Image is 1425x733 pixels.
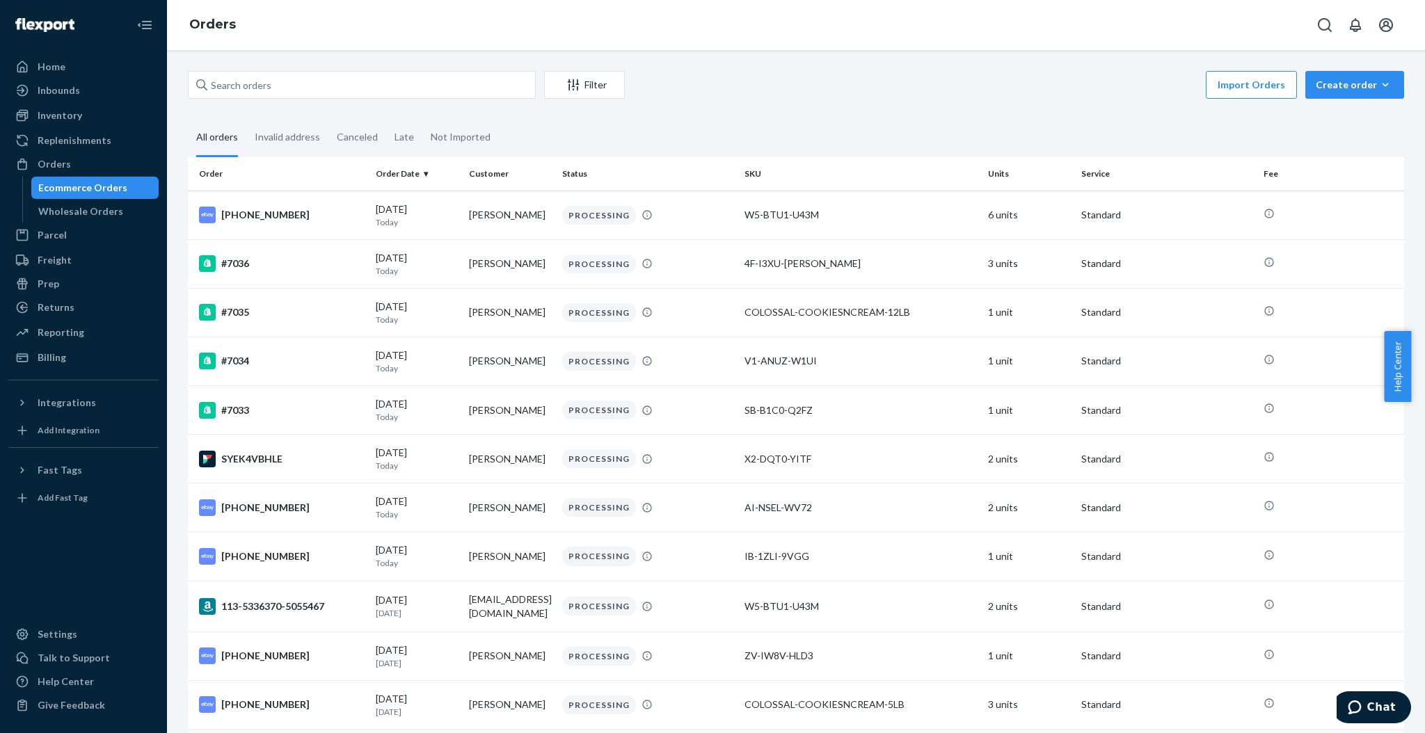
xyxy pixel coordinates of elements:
[31,200,159,223] a: Wholesale Orders
[982,386,1076,435] td: 1 unit
[745,698,977,711] div: COLOSSAL-COOKIESNCREAM-5LB
[982,337,1076,385] td: 1 unit
[1316,78,1394,92] div: Create order
[739,157,982,191] th: SKU
[463,631,557,680] td: [PERSON_NAME]
[8,623,159,645] a: Settings
[38,108,82,122] div: Inventory
[1081,403,1252,417] p: Standard
[188,157,370,191] th: Order
[199,499,365,516] div: [PHONE_NUMBER]
[38,181,127,195] div: Ecommerce Orders
[1258,157,1404,191] th: Fee
[562,597,636,615] div: PROCESSING
[199,402,365,419] div: #7033
[1081,208,1252,222] p: Standard
[38,651,110,665] div: Talk to Support
[745,403,977,417] div: SB-B1C0-Q2FZ
[376,557,458,569] p: Today
[38,60,65,74] div: Home
[376,397,458,423] div: [DATE]
[8,392,159,414] button: Integrations
[376,508,458,520] p: Today
[337,119,378,155] div: Canceled
[982,483,1076,532] td: 2 units
[8,153,159,175] a: Orders
[8,273,159,295] a: Prep
[1081,599,1252,613] p: Standard
[376,593,458,619] div: [DATE]
[1081,452,1252,466] p: Standard
[982,288,1076,337] td: 1 unit
[463,483,557,532] td: [PERSON_NAME]
[199,451,365,467] div: SYEK4VBHLE
[376,202,458,228] div: [DATE]
[562,547,636,565] div: PROCESSING
[545,78,624,92] div: Filter
[8,296,159,319] a: Returns
[562,352,636,371] div: PROCESSING
[376,543,458,569] div: [DATE]
[745,452,977,466] div: X2-DQT0-YITF
[376,300,458,325] div: [DATE]
[8,79,159,102] a: Inbounds
[8,694,159,716] button: Give Feedback
[1311,11,1339,39] button: Open Search Box
[38,492,88,504] div: Add Fast Tag
[376,460,458,472] p: Today
[1305,71,1404,99] button: Create order
[463,191,557,239] td: [PERSON_NAME]
[199,353,365,369] div: #7034
[1372,11,1400,39] button: Open account menu
[199,304,365,321] div: #7035
[38,424,99,436] div: Add Integration
[38,396,96,410] div: Integrations
[38,698,105,712] div: Give Feedback
[8,56,159,78] a: Home
[1337,691,1411,726] iframe: Opens a widget where you can chat to one of our agents
[255,119,320,155] div: Invalid address
[557,157,739,191] th: Status
[745,257,977,271] div: 4F-I3XU-[PERSON_NAME]
[31,177,159,199] a: Ecommerce Orders
[1076,157,1258,191] th: Service
[463,435,557,483] td: [PERSON_NAME]
[463,581,557,631] td: [EMAIL_ADDRESS][DOMAIN_NAME]
[376,657,458,669] p: [DATE]
[38,627,77,641] div: Settings
[376,411,458,423] p: Today
[376,251,458,277] div: [DATE]
[463,680,557,729] td: [PERSON_NAME]
[982,581,1076,631] td: 2 units
[1384,331,1411,402] button: Help Center
[469,168,551,179] div: Customer
[376,362,458,374] p: Today
[376,446,458,472] div: [DATE]
[982,239,1076,288] td: 3 units
[8,487,159,509] a: Add Fast Tag
[38,277,59,291] div: Prep
[544,71,625,99] button: Filter
[562,401,636,419] div: PROCESSING
[982,631,1076,680] td: 1 unit
[199,207,365,223] div: [PHONE_NUMBER]
[1081,257,1252,271] p: Standard
[1206,71,1297,99] button: Import Orders
[199,696,365,713] div: [PHONE_NUMBER]
[8,249,159,271] a: Freight
[562,695,636,714] div: PROCESSING
[745,549,977,563] div: IB-1ZLI-9VGG
[8,346,159,369] a: Billing
[38,134,111,147] div: Replenishments
[8,224,159,246] a: Parcel
[38,253,72,267] div: Freight
[178,5,247,45] ol: breadcrumbs
[188,71,536,99] input: Search orders
[376,494,458,520] div: [DATE]
[1081,501,1252,515] p: Standard
[38,351,66,364] div: Billing
[8,129,159,152] a: Replenishments
[131,11,159,39] button: Close Navigation
[982,435,1076,483] td: 2 units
